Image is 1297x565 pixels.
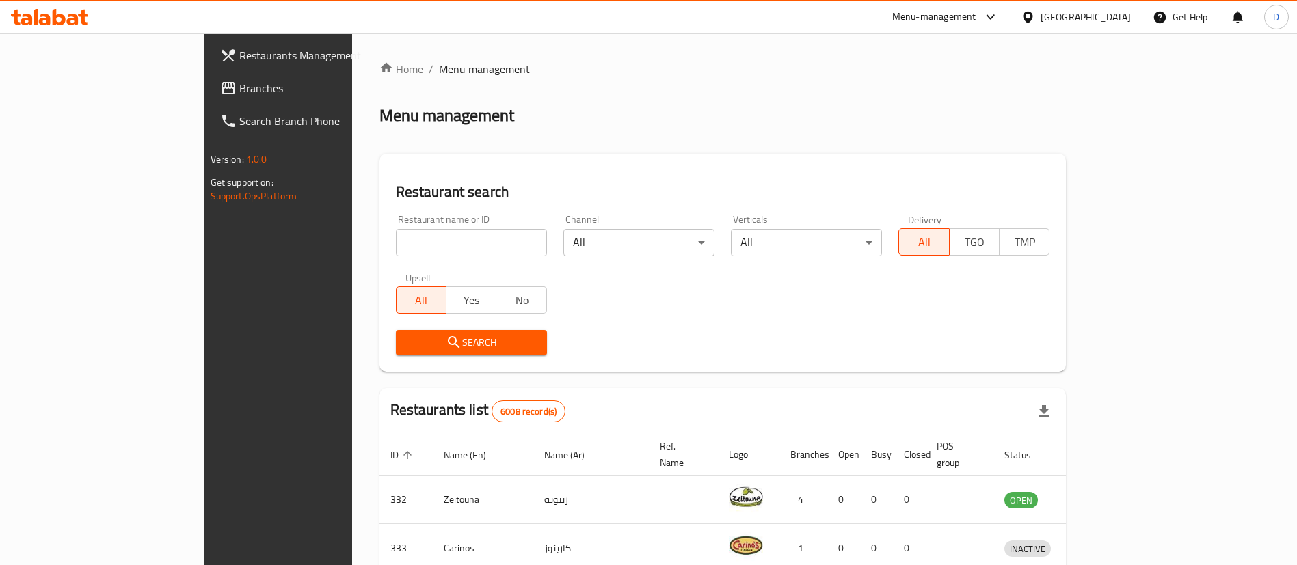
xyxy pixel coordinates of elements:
[379,61,1067,77] nav: breadcrumb
[1004,493,1038,508] span: OPEN
[860,476,893,524] td: 0
[1005,232,1044,252] span: TMP
[892,9,976,25] div: Menu-management
[533,476,649,524] td: زيتونة
[211,174,273,191] span: Get support on:
[893,476,926,524] td: 0
[390,400,566,422] h2: Restaurants list
[949,228,1000,256] button: TGO
[492,405,565,418] span: 6008 record(s)
[439,61,530,77] span: Menu management
[446,286,496,314] button: Yes
[209,72,420,105] a: Branches
[908,215,942,224] label: Delivery
[407,334,536,351] span: Search
[239,47,410,64] span: Restaurants Management
[433,476,533,524] td: Zeitouna
[405,273,431,282] label: Upsell
[429,61,433,77] li: /
[1041,10,1131,25] div: [GEOGRAPHIC_DATA]
[1028,395,1060,428] div: Export file
[239,80,410,96] span: Branches
[239,113,410,129] span: Search Branch Phone
[660,438,701,471] span: Ref. Name
[246,150,267,168] span: 1.0.0
[779,476,827,524] td: 4
[396,182,1050,202] h2: Restaurant search
[452,290,491,310] span: Yes
[729,528,763,562] img: Carinos
[827,476,860,524] td: 0
[563,229,714,256] div: All
[779,434,827,476] th: Branches
[496,286,546,314] button: No
[379,105,514,126] h2: Menu management
[1273,10,1279,25] span: D
[827,434,860,476] th: Open
[211,187,297,205] a: Support.OpsPlatform
[718,434,779,476] th: Logo
[209,105,420,137] a: Search Branch Phone
[955,232,994,252] span: TGO
[544,447,602,463] span: Name (Ar)
[999,228,1049,256] button: TMP
[860,434,893,476] th: Busy
[905,232,944,252] span: All
[396,286,446,314] button: All
[729,480,763,514] img: Zeitouna
[209,39,420,72] a: Restaurants Management
[898,228,949,256] button: All
[444,447,504,463] span: Name (En)
[937,438,977,471] span: POS group
[1004,541,1051,557] span: INACTIVE
[390,447,416,463] span: ID
[396,330,547,355] button: Search
[211,150,244,168] span: Version:
[731,229,882,256] div: All
[1004,447,1049,463] span: Status
[502,290,541,310] span: No
[402,290,441,310] span: All
[396,229,547,256] input: Search for restaurant name or ID..
[893,434,926,476] th: Closed
[1004,540,1051,557] div: INACTIVE
[1004,492,1038,508] div: OPEN
[492,400,565,422] div: Total records count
